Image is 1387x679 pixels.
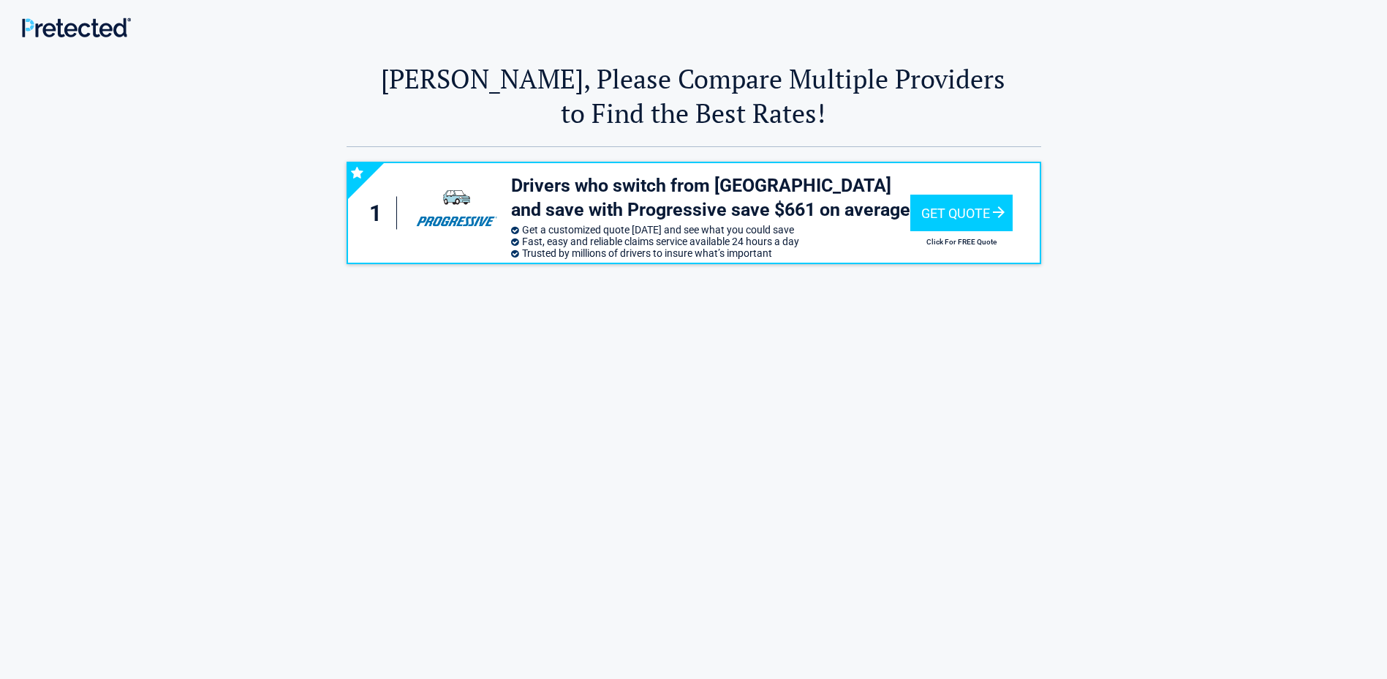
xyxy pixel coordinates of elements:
h2: [PERSON_NAME], Please Compare Multiple Providers to Find the Best Rates! [347,61,1041,130]
li: Fast, easy and reliable claims service available 24 hours a day [511,236,910,247]
div: 1 [363,197,398,230]
div: Get Quote [910,195,1013,231]
h2: Click For FREE Quote [910,238,1013,246]
img: progressive's logo [409,190,503,236]
h3: Drivers who switch from [GEOGRAPHIC_DATA] and save with Progressive save $661 on average [511,174,910,222]
li: Get a customized quote [DATE] and see what you could save [511,224,910,236]
li: Trusted by millions of drivers to insure what’s important [511,247,910,259]
img: Main Logo [22,18,131,37]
